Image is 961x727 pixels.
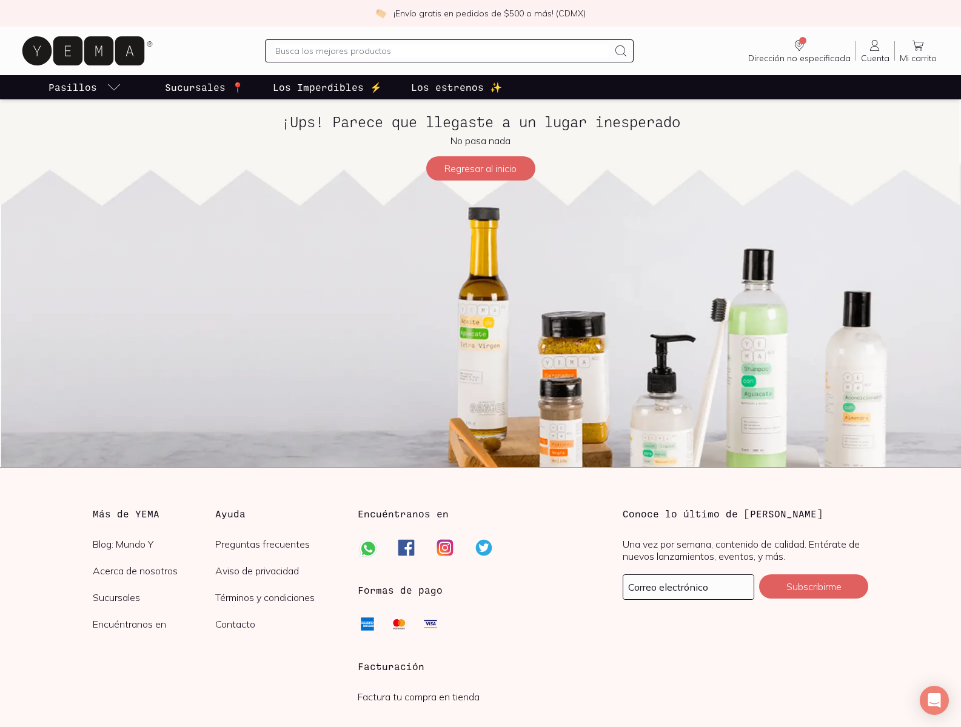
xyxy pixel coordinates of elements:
[856,38,894,64] a: Cuenta
[93,565,216,577] a: Acerca de nosotros
[920,686,949,715] div: Open Intercom Messenger
[375,8,386,19] img: check
[895,38,942,64] a: Mi carrito
[215,538,338,550] a: Preguntas frecuentes
[623,506,868,521] h3: Conoce lo último de [PERSON_NAME]
[275,44,609,58] input: Busca los mejores productos
[215,506,338,521] h3: Ayuda
[165,80,244,95] p: Sucursales 📍
[409,75,504,99] a: Los estrenos ✨
[861,53,889,64] span: Cuenta
[215,565,338,577] a: Aviso de privacidad
[46,75,124,99] a: pasillo-todos-link
[743,38,856,64] a: Dirección no especificada
[93,506,216,521] h3: Más de YEMA
[215,591,338,603] a: Términos y condiciones
[623,538,868,562] p: Una vez por semana, contenido de calidad. Entérate de nuevos lanzamientos, eventos, y más.
[426,156,535,181] button: Regresar al inicio
[93,538,216,550] a: Blog: Mundo Y
[273,80,382,95] p: Los Imperdibles ⚡️
[411,80,502,95] p: Los estrenos ✨
[358,583,443,597] h3: Formas de pago
[358,691,480,703] a: Factura tu compra en tienda
[623,575,754,599] input: mimail@gmail.com
[358,659,603,674] h3: Facturación
[393,7,586,19] p: ¡Envío gratis en pedidos de $500 o más! (CDMX)
[270,75,384,99] a: Los Imperdibles ⚡️
[759,574,868,599] button: Subscribirme
[162,75,246,99] a: Sucursales 📍
[748,53,851,64] span: Dirección no especificada
[93,591,216,603] a: Sucursales
[358,506,449,521] h3: Encuéntranos en
[215,618,338,630] a: Contacto
[93,618,216,630] a: Encuéntranos en
[900,53,937,64] span: Mi carrito
[49,80,97,95] p: Pasillos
